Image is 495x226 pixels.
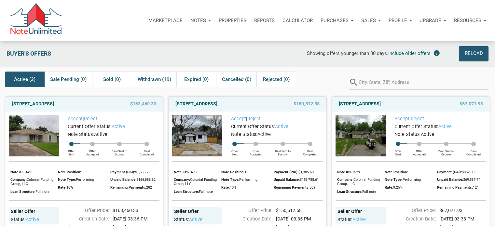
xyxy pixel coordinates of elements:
[26,217,39,222] span: active
[349,75,359,90] i: search
[110,185,146,190] span: Remaining Payments:
[437,185,473,190] span: Remaining Payments:
[215,11,250,30] a: Properties
[382,216,436,223] div: Creation Date:
[337,178,380,186] span: Colonial Funding Group, LLC
[10,170,23,174] span: Note ID:
[274,170,298,174] span: Payment (P&I):
[9,115,59,156] img: 574465
[388,50,431,56] span: Include older offers
[62,146,80,156] div: Offer Sent
[135,170,150,174] span: $1,535.75
[174,209,221,215] div: Seller Offer
[460,100,483,108] span: $67,071.93
[172,115,222,156] img: 574463
[431,146,461,156] div: Deal Sent to Escrow
[174,170,187,174] span: Note ID:
[58,185,66,190] span: Rate:
[175,100,217,108] a: [STREET_ADDRESS]
[146,185,152,190] span: 282
[11,217,26,222] span: Status:
[221,170,244,174] span: Note Position:
[219,18,246,23] p: Properties
[273,216,326,223] div: [DATE] 03:35 PM
[136,178,156,182] span: $166,886.62
[80,146,104,156] div: Offer Accepted
[307,50,388,56] span: Showing offers younger than 30 days.
[76,178,94,182] span: Performing
[23,170,33,174] span: 61495
[256,72,296,87] div: Rejected (0)
[339,100,381,108] a: [STREET_ADDRESS]
[403,178,421,182] span: Performing
[11,209,57,215] div: Seller Offer
[385,11,416,30] button: Profile
[68,116,97,122] span: |
[389,146,407,156] div: Offer Sent
[254,18,275,23] p: Reports
[359,75,488,90] input: City, State, ZIP, Address
[337,178,353,182] span: Company:
[250,11,279,30] button: Reports
[35,190,49,194] span: Full note
[385,185,393,190] span: Rate:
[231,116,246,122] a: Accept
[58,178,76,182] span: Note Type:
[463,178,480,182] span: $69,567.74
[382,207,436,214] div: Offer Price:
[473,185,479,190] span: 121
[275,124,288,129] span: active
[68,124,112,129] span: Current Offer Status:
[176,72,216,87] div: Expired (0)
[231,132,257,137] span: Note Status:
[199,190,213,194] span: Full note
[186,11,215,30] button: Notes
[10,178,27,182] span: Company:
[231,116,261,122] span: |
[454,18,481,23] p: Resources
[459,46,488,61] button: Reload
[222,75,251,83] span: Cancelled (0)
[274,178,300,182] span: Unpaid Balance:
[221,178,239,182] span: Note Type:
[10,190,35,194] span: Loan Structure:
[462,170,474,174] span: $882.09
[56,207,109,214] div: Offer Price:
[309,185,315,190] span: 309
[244,146,268,156] div: Offer Accepted
[110,178,136,182] span: Unpaid Balance:
[350,170,360,174] span: 61529
[219,207,272,214] div: Offer Price:
[385,170,408,174] span: Note Position:
[357,11,385,30] button: Sales
[408,170,410,174] span: 1
[464,49,483,58] div: Reload
[58,170,81,174] span: Note Position:
[450,11,490,30] button: Resources
[81,170,83,174] span: 1
[437,178,463,182] span: Unpaid Balance:
[134,146,159,156] div: Deal Completed
[104,146,134,156] div: Deal Sent to Escrow
[411,116,424,122] a: Reject
[92,72,132,87] div: Sold (0)
[56,216,109,223] div: Creation Date:
[337,209,384,215] div: Seller Offer
[294,100,320,108] span: $150,512.58
[174,217,189,222] span: Status:
[132,72,176,87] div: Withdrawn (19)
[230,185,236,190] span: 10%
[394,132,421,137] span: Note Status:
[419,18,441,23] p: Upgrade
[336,115,386,156] img: 571822
[274,185,309,190] span: Remaining Payments:
[138,75,171,83] span: Withdrawn (19)
[68,132,94,137] span: Note Status:
[257,132,271,137] span: Active
[317,11,357,30] button: Purchases
[3,46,150,61] div: Buyer's Offers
